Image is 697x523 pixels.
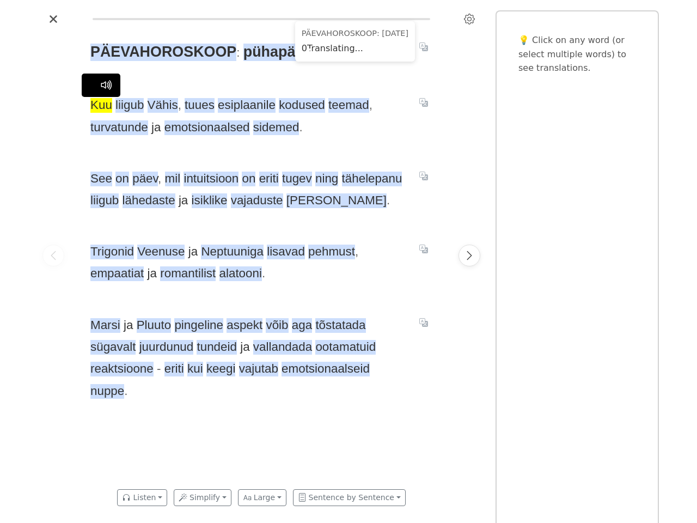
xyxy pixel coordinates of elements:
[238,489,286,506] button: Large
[174,318,223,333] span: pingeline
[302,28,408,40] div: PÄEVAHOROSKOOP: [DATE]
[90,120,148,135] span: turvatunde
[137,245,185,259] span: Veenuse
[187,362,203,376] span: kui
[415,242,432,256] button: Translate sentence
[240,340,249,355] span: ja
[355,245,358,258] span: ,
[461,10,478,28] button: Settings
[185,98,215,113] span: tuues
[124,318,133,333] span: ja
[307,42,363,55] div: Translating...
[90,44,236,61] span: PÄEVAHOROSKOOP
[315,172,338,186] span: ning
[201,245,264,259] span: Neptuuniga
[282,172,312,186] span: tugev
[219,266,262,281] span: alatooni
[231,193,283,208] span: vajaduste
[218,98,276,113] span: esiplaanile
[90,98,112,113] span: Kuu
[239,362,278,376] span: vajutab
[308,245,355,259] span: pehmust
[315,318,365,333] span: tõstatada
[415,169,432,183] button: Translate sentence
[90,362,154,376] span: reaktsioone
[117,489,167,506] button: Listen
[458,245,480,266] button: Next page
[174,489,231,506] button: Simplify
[282,362,370,376] span: emotsionaalseid
[148,98,178,113] span: Vähis
[242,172,255,186] span: on
[157,362,161,375] span: -
[293,489,406,506] button: Sentence by Sentence
[178,98,181,112] span: ,
[90,318,120,333] span: Marsi
[115,172,129,186] span: on
[124,384,127,398] span: .
[206,362,236,376] span: keegi
[253,120,299,135] span: sidemed
[192,193,228,208] span: isiklike
[42,245,64,266] button: Previous page
[90,193,119,208] span: liigub
[302,42,307,55] div: 0
[179,193,188,208] span: ja
[328,98,369,113] span: teemad
[236,46,240,59] span: :
[90,384,124,399] span: nuppe
[227,318,262,333] span: aspekt
[184,172,239,186] span: intuitsioon
[292,318,312,333] span: aga
[123,193,175,208] span: lähedaste
[90,245,134,259] span: Trigonid
[253,340,312,355] span: vallandada
[299,120,302,134] span: .
[369,98,372,112] span: ,
[90,172,112,186] span: See
[188,245,198,259] span: ja
[164,120,250,135] span: emotsionaalsed
[164,362,184,376] span: eriti
[165,172,181,186] span: mil
[93,18,430,20] div: Reading progress
[139,340,194,355] span: juurdunud
[90,266,144,281] span: empaatiat
[415,315,432,329] button: Translate sentence
[160,266,216,281] span: romantilist
[342,172,402,186] span: tähelepanu
[115,98,144,113] span: liigub
[266,318,288,333] span: võib
[148,266,157,281] span: ja
[518,33,636,75] p: 💡 Click on any word (or select multiple words) to see translations.
[267,245,305,259] span: lisavad
[286,193,387,208] span: [PERSON_NAME]
[315,340,376,355] span: ootamatuid
[259,172,279,186] span: eriti
[45,10,62,28] button: Close
[158,172,161,185] span: ,
[132,172,158,186] span: päev
[387,193,390,207] span: .
[243,44,311,61] span: pühapäev
[197,340,236,355] span: tundeid
[137,318,172,333] span: Pluuto
[151,120,161,135] span: ja
[415,96,432,109] button: Translate sentence
[279,98,325,113] span: kodused
[90,340,136,355] span: sügavalt
[262,266,265,280] span: .
[415,40,432,53] button: Translate sentence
